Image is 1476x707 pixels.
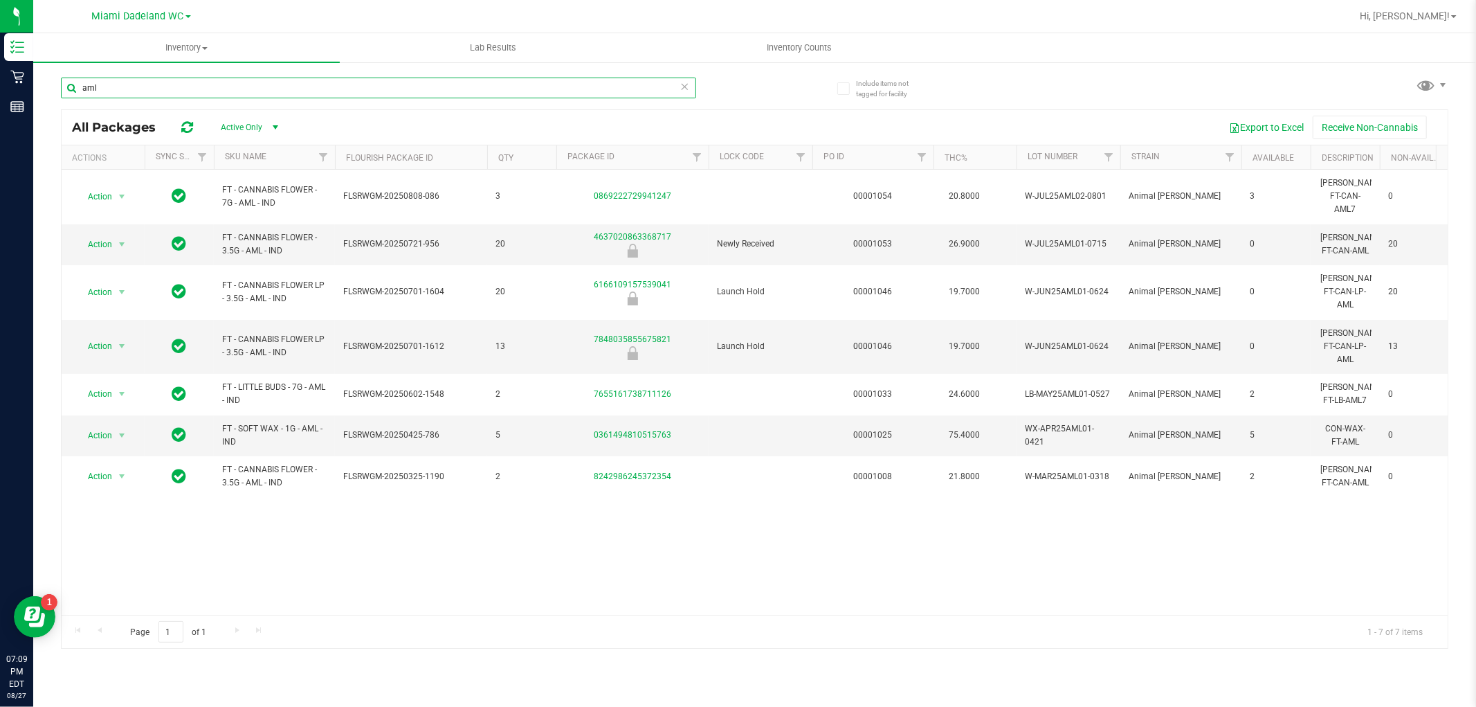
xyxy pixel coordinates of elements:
[225,152,266,161] a: SKU Name
[594,430,671,440] a: 0361494810515763
[92,10,184,22] span: Miami Dadeland WC
[594,280,671,289] a: 6166109157539041
[854,430,893,440] a: 00001025
[945,153,967,163] a: THC%
[942,425,987,445] span: 75.4000
[75,337,113,356] span: Action
[911,145,933,169] a: Filter
[222,381,327,407] span: FT - LITTLE BUDS - 7G - AML - IND
[1250,238,1302,251] span: 0
[33,33,340,62] a: Inventory
[14,596,55,638] iframe: Resource center
[854,472,893,481] a: 00001008
[10,40,24,54] inline-svg: Inventory
[854,389,893,399] a: 00001033
[1129,340,1233,353] span: Animal [PERSON_NAME]
[856,78,925,99] span: Include items not tagged for facility
[1097,145,1120,169] a: Filter
[1250,340,1302,353] span: 0
[1219,145,1241,169] a: Filter
[1025,470,1112,483] span: W-MAR25AML01-0318
[75,187,113,206] span: Action
[1025,285,1112,298] span: W-JUN25AML01-0624
[1250,470,1302,483] span: 2
[1388,190,1441,203] span: 0
[156,152,209,161] a: Sync Status
[594,389,671,399] a: 7655161738711126
[1319,230,1372,259] div: [PERSON_NAME]-FT-CAN-AML
[942,467,987,487] span: 21.8000
[1025,190,1112,203] span: W-JUL25AML02-0801
[495,340,548,353] span: 13
[554,292,711,305] div: Launch Hold
[1252,153,1294,163] a: Available
[749,42,851,54] span: Inventory Counts
[554,346,711,360] div: Launch Hold
[222,333,327,359] span: FT - CANNABIS FLOWER LP - 3.5G - AML - IND
[75,467,113,486] span: Action
[158,621,183,643] input: 1
[191,145,214,169] a: Filter
[75,283,113,302] span: Action
[172,425,187,445] span: In Sync
[1131,152,1160,161] a: Strain
[10,100,24,114] inline-svg: Reports
[942,234,987,254] span: 26.9000
[343,429,479,442] span: FLSRWGM-20250425-786
[717,285,804,298] span: Launch Hold
[343,340,479,353] span: FLSRWGM-20250701-1612
[790,145,812,169] a: Filter
[113,235,131,254] span: select
[495,388,548,401] span: 2
[172,384,187,404] span: In Sync
[495,238,548,251] span: 20
[1025,340,1112,353] span: W-JUN25AML01-0624
[823,152,844,161] a: PO ID
[451,42,535,54] span: Lab Results
[1250,285,1302,298] span: 0
[1319,462,1372,491] div: [PERSON_NAME]-FT-CAN-AML
[113,467,131,486] span: select
[1250,190,1302,203] span: 3
[172,337,187,356] span: In Sync
[1129,470,1233,483] span: Animal [PERSON_NAME]
[172,234,187,253] span: In Sync
[567,152,614,161] a: Package ID
[113,337,131,356] span: select
[312,145,335,169] a: Filter
[717,340,804,353] span: Launch Hold
[1388,429,1441,442] span: 0
[75,384,113,404] span: Action
[1250,429,1302,442] span: 5
[222,231,327,258] span: FT - CANNABIS FLOWER - 3.5G - AML - IND
[1391,153,1452,163] a: Non-Available
[222,279,327,305] span: FT - CANNABIS FLOWER LP - 3.5G - AML - IND
[1129,190,1233,203] span: Animal [PERSON_NAME]
[854,287,893,296] a: 00001046
[495,429,548,442] span: 5
[594,232,671,242] a: 4637020863368717
[1319,175,1372,218] div: [PERSON_NAME]-FT-CAN-AML7
[594,334,671,344] a: 7848035855675821
[854,239,893,249] a: 00001053
[1220,116,1313,139] button: Export to Excel
[113,283,131,302] span: select
[495,470,548,483] span: 2
[854,191,893,201] a: 00001054
[1319,421,1372,450] div: CON-WAX-FT-AML
[222,422,327,449] span: FT - SOFT WAX - 1G - AML - IND
[1319,271,1372,314] div: [PERSON_NAME]-FT-CAN-LP-AML
[1025,422,1112,449] span: WX-APR25AML01-0421
[1319,325,1372,368] div: [PERSON_NAME]-FT-CAN-LP-AML
[1322,153,1374,163] a: Description
[10,70,24,84] inline-svg: Retail
[1360,10,1450,21] span: Hi, [PERSON_NAME]!
[942,337,987,357] span: 19.7000
[346,153,433,163] a: Flourish Package ID
[1319,379,1372,409] div: [PERSON_NAME]-FT-LB-AML7
[343,238,479,251] span: FLSRWGM-20250721-956
[720,152,764,161] a: Lock Code
[340,33,646,62] a: Lab Results
[594,191,671,201] a: 0869222729941247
